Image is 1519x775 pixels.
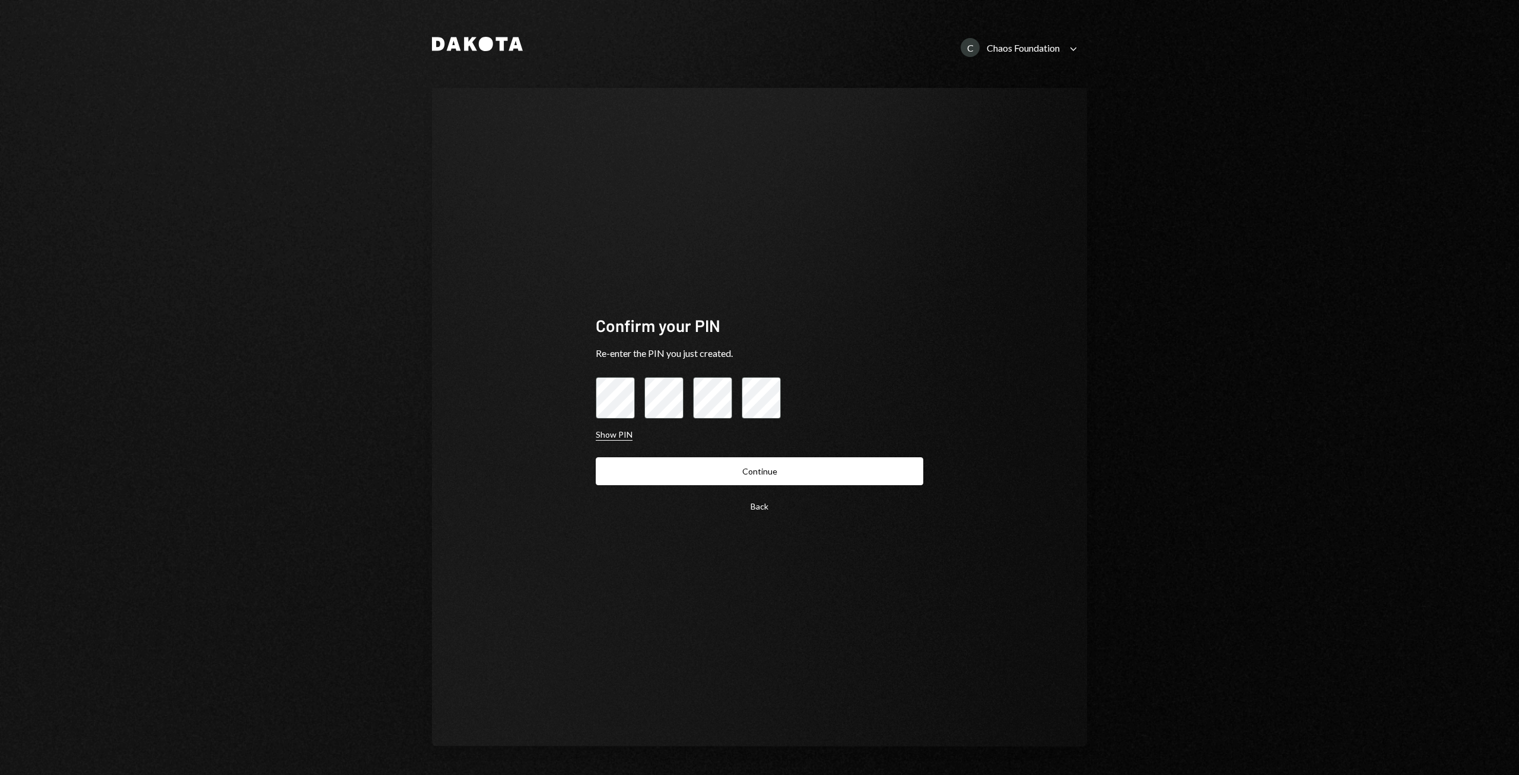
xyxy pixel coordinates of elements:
input: pin code 1 of 4 [596,377,635,419]
div: Chaos Foundation [987,42,1060,53]
button: Continue [596,457,923,485]
input: pin code 4 of 4 [742,377,781,419]
div: C [961,38,980,57]
keeper-lock: Open Keeper Popup [765,391,779,405]
div: Confirm your PIN [596,314,923,337]
input: pin code 2 of 4 [644,377,684,419]
button: Show PIN [596,429,633,441]
button: Back [596,492,923,520]
div: Re-enter the PIN you just created. [596,346,923,360]
input: pin code 3 of 4 [693,377,732,419]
